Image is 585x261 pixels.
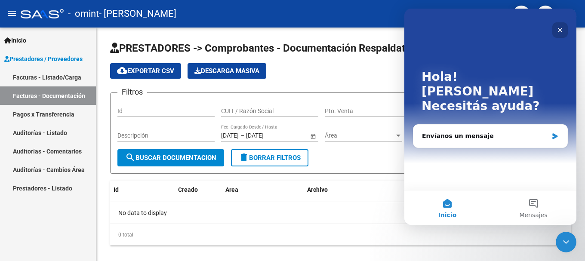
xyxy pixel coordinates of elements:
[110,224,571,246] div: 0 total
[556,232,576,252] iframe: Intercom live chat
[222,181,304,199] datatable-header-cell: Area
[246,132,288,139] input: Fecha fin
[178,186,198,193] span: Creado
[117,65,127,76] mat-icon: cloud_download
[188,63,266,79] button: Descarga Masiva
[239,154,301,162] span: Borrar Filtros
[110,63,181,79] button: Exportar CSV
[240,132,244,139] span: –
[110,202,571,224] div: No data to display
[7,8,17,18] mat-icon: menu
[404,9,576,225] iframe: Intercom live chat
[325,132,394,139] span: Área
[194,67,259,75] span: Descarga Masiva
[308,132,317,141] button: Open calendar
[239,152,249,163] mat-icon: delete
[4,54,83,64] span: Prestadores / Proveedores
[188,63,266,79] app-download-masive: Descarga masiva de comprobantes (adjuntos)
[68,4,99,23] span: - omint
[110,181,145,199] datatable-header-cell: Id
[117,86,147,98] h3: Filtros
[221,132,239,139] input: Fecha inicio
[110,42,423,54] span: PRESTADORES -> Comprobantes - Documentación Respaldatoria
[117,67,174,75] span: Exportar CSV
[4,36,26,45] span: Inicio
[225,186,238,193] span: Area
[99,4,176,23] span: - [PERSON_NAME]
[125,154,216,162] span: Buscar Documentacion
[175,181,222,199] datatable-header-cell: Creado
[125,152,135,163] mat-icon: search
[117,149,224,166] button: Buscar Documentacion
[307,186,328,193] span: Archivo
[231,149,308,166] button: Borrar Filtros
[114,186,119,193] span: Id
[304,181,411,199] datatable-header-cell: Archivo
